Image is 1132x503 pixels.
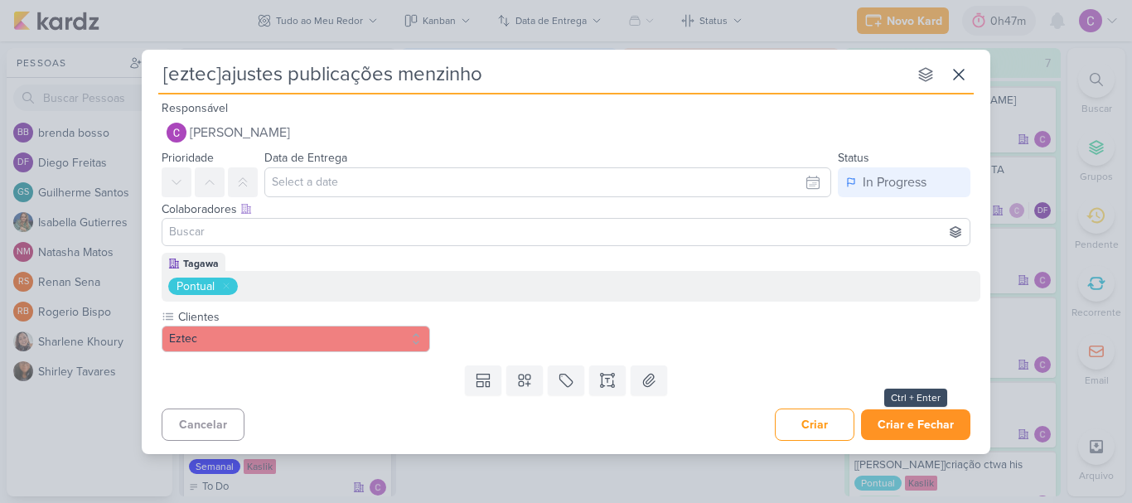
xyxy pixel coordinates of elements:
div: Tagawa [183,256,219,271]
label: Responsável [162,101,228,115]
div: Pontual [177,278,215,295]
div: Colaboradores [162,201,970,218]
button: Criar [775,409,854,441]
button: In Progress [838,167,970,197]
label: Prioridade [162,151,214,165]
button: Cancelar [162,409,244,441]
input: Kard Sem Título [158,60,907,89]
div: In Progress [863,172,926,192]
button: Eztec [162,326,430,352]
label: Status [838,151,869,165]
img: Carlos Lima [167,123,186,143]
input: Buscar [166,222,966,242]
span: [PERSON_NAME] [190,123,290,143]
label: Clientes [177,308,430,326]
div: Ctrl + Enter [884,389,947,407]
button: [PERSON_NAME] [162,118,970,148]
input: Select a date [264,167,831,197]
label: Data de Entrega [264,151,347,165]
button: Criar e Fechar [861,409,970,440]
